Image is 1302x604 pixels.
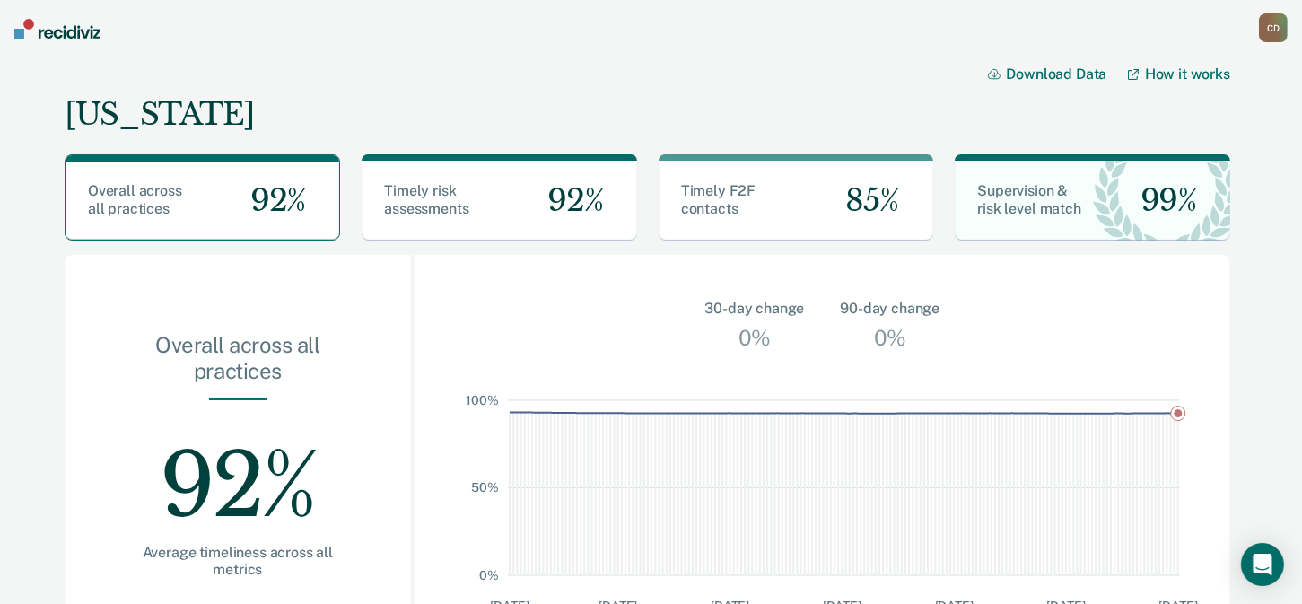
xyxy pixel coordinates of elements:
div: [US_STATE] [65,96,254,133]
a: How it works [1128,66,1230,83]
span: 92% [236,182,306,219]
img: Recidiviz [14,19,100,39]
span: 85% [831,182,898,219]
span: Timely F2F contacts [681,182,756,217]
div: 90-day change [840,298,939,320]
span: 99% [1126,182,1197,219]
div: Overall across all practices [122,332,354,398]
span: Timely risk assessments [384,182,468,217]
div: 30-day change [704,298,804,320]
button: CD [1259,13,1288,42]
div: Open Intercom Messenger [1241,543,1284,586]
div: 0% [734,320,775,355]
button: Download Data [988,66,1128,83]
div: 0% [869,320,911,355]
div: 92% [122,400,354,544]
span: Supervision & risk level match [977,182,1080,217]
span: Overall across all practices [88,182,182,217]
div: Average timeliness across all metrics [122,544,354,578]
span: 92% [533,182,603,219]
div: C D [1259,13,1288,42]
